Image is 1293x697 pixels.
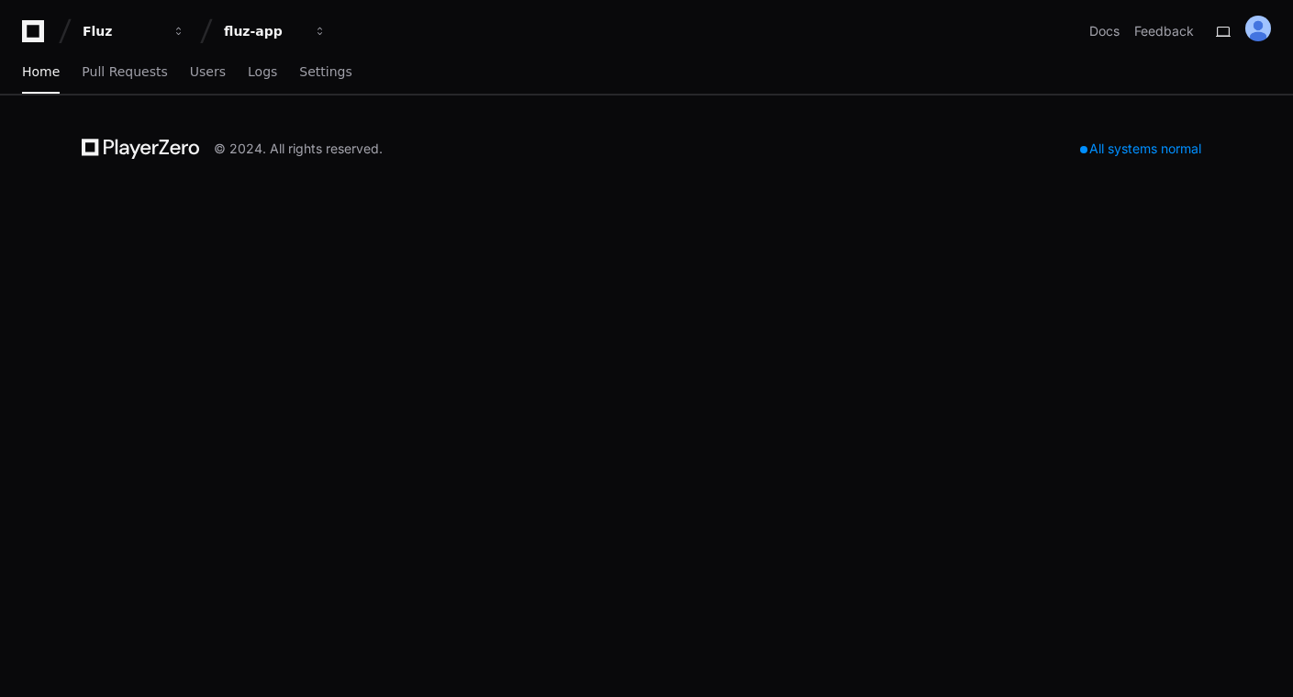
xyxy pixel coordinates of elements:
button: fluz-app [217,15,334,48]
a: Pull Requests [82,51,167,94]
a: Home [22,51,60,94]
a: Logs [248,51,277,94]
span: Logs [248,66,277,77]
span: Home [22,66,60,77]
span: Settings [299,66,351,77]
a: Settings [299,51,351,94]
img: ALV-UjVD7KG1tMa88xDDI9ymlYHiJUIeQmn4ZkcTNlvp35G3ZPz_-IcYruOZ3BUwjg3IAGqnc7NeBF4ak2m6018ZT2E_fm5QU... [1245,16,1271,41]
button: Fluz [75,15,193,48]
div: Fluz [83,22,162,40]
a: Users [190,51,226,94]
div: © 2024. All rights reserved. [214,140,383,158]
div: fluz-app [224,22,303,40]
a: Docs [1089,22,1120,40]
span: Pull Requests [82,66,167,77]
span: Users [190,66,226,77]
button: Feedback [1134,22,1194,40]
div: All systems normal [1069,136,1212,162]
